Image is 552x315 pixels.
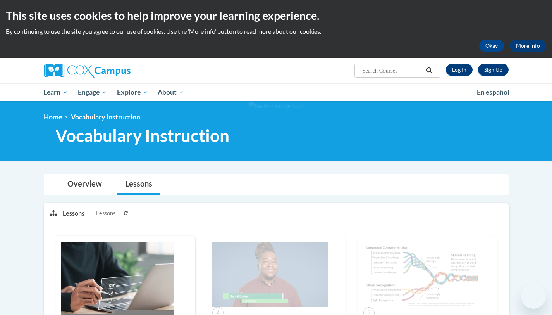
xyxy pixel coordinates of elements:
span: Engage [78,88,107,97]
h2: This site uses cookies to help improve your learning experience. [6,8,546,23]
a: Engage [73,83,112,101]
iframe: Button to launch messaging window [521,284,546,309]
a: Lessons [117,174,160,195]
img: Cox Campus [44,64,131,78]
a: Register [478,64,509,76]
a: Overview [60,174,110,195]
span: Explore [117,88,148,97]
a: Learn [39,83,73,101]
a: Explore [112,83,153,101]
img: Course Image [363,242,480,307]
span: Vocabulary Instruction [71,113,140,121]
img: Course Image [212,242,328,307]
button: Okay [479,40,504,52]
input: Search Courses [361,66,423,75]
a: About [153,83,189,101]
span: About [158,88,184,97]
span: Vocabulary Instruction [55,125,229,146]
span: En español [477,88,509,96]
div: Main menu [32,83,520,101]
p: Lessons [63,209,84,218]
span: Lessons [96,209,115,218]
a: Cox Campus [44,64,191,78]
a: Home [44,113,62,121]
span: Learn [43,88,68,97]
p: By continuing to use the site you agree to our use of cookies. Use the ‘More info’ button to read... [6,27,546,36]
button: Search [423,66,435,75]
a: More Info [510,40,546,52]
a: En español [472,84,514,100]
img: Section background [249,102,304,111]
a: Log In [446,64,473,76]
